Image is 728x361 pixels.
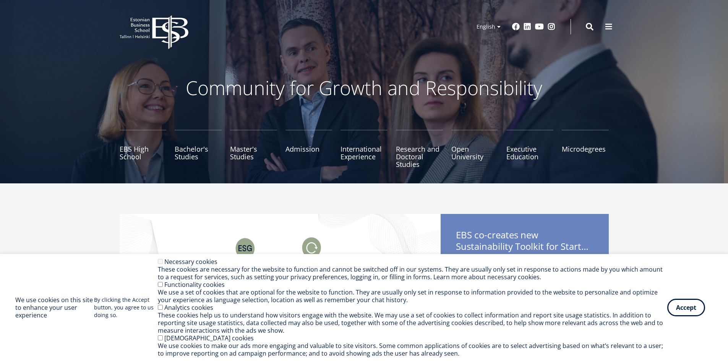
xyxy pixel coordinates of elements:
[162,76,567,99] p: Community for Growth and Responsibility
[340,130,388,168] a: International Experience
[164,334,254,342] label: [DEMOGRAPHIC_DATA] cookies
[120,214,441,359] img: Startup toolkit image
[456,229,593,254] span: EBS co-creates new
[512,23,520,31] a: Facebook
[15,296,94,319] h2: We use cookies on this site to enhance your user experience
[548,23,555,31] a: Instagram
[285,130,332,168] a: Admission
[164,280,225,289] label: Functionality cookies
[158,265,667,281] div: These cookies are necessary for the website to function and cannot be switched off in our systems...
[562,130,609,168] a: Microdegrees
[230,130,277,168] a: Master's Studies
[535,23,544,31] a: Youtube
[94,296,158,319] p: By clicking the Accept button, you agree to us doing so.
[158,288,667,304] div: We use a set of cookies that are optional for the website to function. They are usually only set ...
[524,23,531,31] a: Linkedin
[158,342,667,357] div: We use cookies to make our ads more engaging and valuable to site visitors. Some common applicati...
[164,257,217,266] label: Necessary cookies
[175,130,222,168] a: Bachelor's Studies
[396,130,443,168] a: Research and Doctoral Studies
[456,241,593,252] span: Sustainability Toolkit for Startups
[506,130,553,168] a: Executive Education
[451,130,498,168] a: Open University
[164,303,213,312] label: Analytics cookies
[667,299,705,316] button: Accept
[158,311,667,334] div: These cookies help us to understand how visitors engage with the website. We may use a set of coo...
[120,130,167,168] a: EBS High School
